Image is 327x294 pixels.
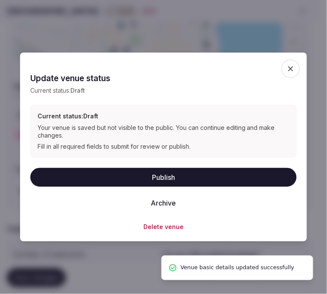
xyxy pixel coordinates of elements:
[38,112,289,121] h3: Current status: Draft
[70,87,85,94] span: Draft
[30,73,297,85] h2: Update venue status
[38,124,289,139] div: Your venue is saved but not visible to the public. You can continue editing and make changes.
[143,223,184,231] button: Delete venue
[38,143,289,150] div: Fill in all required fields to submit for review or publish.
[30,168,297,187] button: Publish
[144,194,183,212] button: Archive
[30,86,297,95] p: Current status:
